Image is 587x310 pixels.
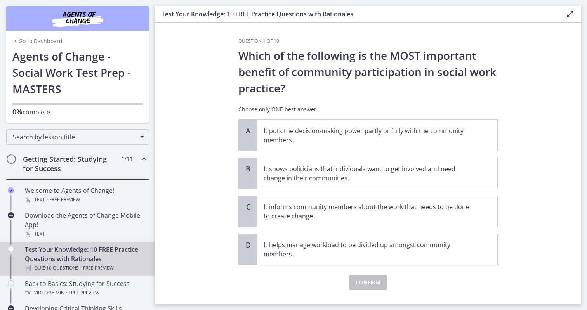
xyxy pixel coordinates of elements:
span: D [243,240,253,249]
p: Choose only ONE best answer. [238,106,498,113]
span: · 10 Questions [45,263,79,273]
span: A [243,126,253,135]
div: Search by lesson title [6,129,149,145]
p: It informs community members about the work that needs to be done to create change. [264,202,476,221]
p: It helps manage workload to be divided up amongst community members. [264,240,476,259]
button: Confirm [349,275,387,290]
span: Confirm [356,278,380,287]
h3: Test Your Knowledge: 10 FREE Practice Questions with Rationales [162,9,553,19]
span: Free preview [83,263,114,273]
span: C [243,202,253,211]
p: It puts the decision-making power partly or fully with the community members. [264,126,476,145]
div: Back to Basics: Studying for Success [25,279,146,298]
p: Which of the following is the MOST important benefit of community participation in social work pr... [238,47,498,96]
div: Quiz [25,263,146,273]
span: 0% [12,107,23,116]
div: Text [25,195,146,204]
i: Completed [8,187,14,194]
a: Go to Dashboard [12,37,63,45]
span: Search by lesson title [13,133,136,141]
span: · [66,288,67,298]
span: Free preview [69,288,99,298]
span: B [243,164,253,173]
p: It shows politicians that individuals want to get involved and need change in their communities. [264,164,476,183]
h2: Getting Started: Studying for Success [23,154,118,173]
div: Video [25,288,146,298]
div: Text [25,229,146,239]
span: · [47,195,48,204]
h3: Question 1 of 10 [238,38,498,44]
h1: Agents of Change - Social Work Test Prep - MASTERS [12,48,143,97]
img: Agents of Change [31,9,124,28]
span: · 35 min [48,288,64,298]
span: · [80,263,82,273]
span: Free preview [49,195,80,204]
p: complete [12,107,143,117]
div: Test Your Knowledge: 10 FREE Practice Questions with Rationales [25,245,146,273]
span: 1 / 11 [121,154,132,164]
div: Download the Agents of Change Mobile App! [25,211,146,239]
div: Welcome to Agents of Change! [25,186,146,204]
